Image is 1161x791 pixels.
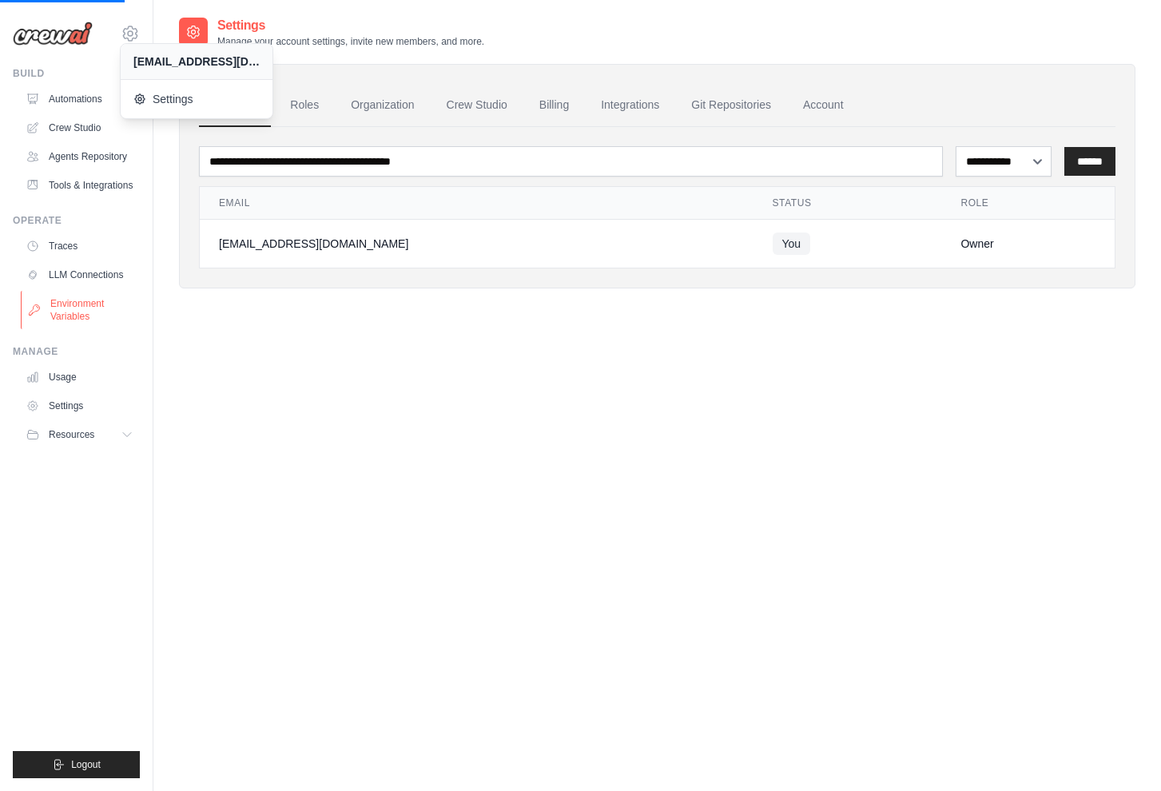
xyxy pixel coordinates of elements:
[790,84,857,127] a: Account
[773,233,811,255] span: You
[13,751,140,778] button: Logout
[753,187,942,220] th: Status
[133,54,260,70] div: [EMAIL_ADDRESS][DOMAIN_NAME]
[19,173,140,198] a: Tools & Integrations
[19,233,140,259] a: Traces
[19,262,140,288] a: LLM Connections
[588,84,672,127] a: Integrations
[49,428,94,441] span: Resources
[13,214,140,227] div: Operate
[338,84,427,127] a: Organization
[219,236,734,252] div: [EMAIL_ADDRESS][DOMAIN_NAME]
[434,84,520,127] a: Crew Studio
[13,67,140,80] div: Build
[527,84,582,127] a: Billing
[277,84,332,127] a: Roles
[678,84,784,127] a: Git Repositories
[941,187,1115,220] th: Role
[71,758,101,771] span: Logout
[960,236,1095,252] div: Owner
[19,144,140,169] a: Agents Repository
[200,187,753,220] th: Email
[19,86,140,112] a: Automations
[21,291,141,329] a: Environment Variables
[13,345,140,358] div: Manage
[217,16,484,35] h2: Settings
[19,393,140,419] a: Settings
[19,422,140,447] button: Resources
[13,22,93,46] img: Logo
[121,83,272,115] a: Settings
[133,91,260,107] span: Settings
[19,364,140,390] a: Usage
[19,115,140,141] a: Crew Studio
[217,35,484,48] p: Manage your account settings, invite new members, and more.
